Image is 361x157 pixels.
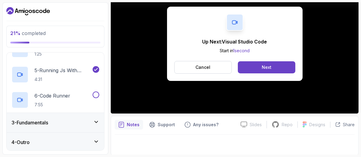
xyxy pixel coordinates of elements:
[174,61,232,74] button: Cancel
[115,120,143,130] button: notes button
[11,91,99,108] button: 6-Code Runner7:55
[262,64,271,70] div: Next
[158,122,175,128] p: Support
[250,122,262,128] p: Slides
[282,122,293,128] p: Repo
[127,122,139,128] p: Notes
[195,64,210,70] p: Cancel
[181,120,222,130] button: Feedback button
[238,61,295,73] button: Next
[34,67,91,74] p: 5 - Running Js With Using Node
[11,66,99,83] button: 5-Running Js With Using Node4:31
[330,122,355,128] button: Share
[202,38,267,45] p: Up Next: Visual Studio Code
[146,120,179,130] button: Support button
[6,6,50,16] a: Dashboard
[10,30,46,36] span: completed
[34,102,70,108] p: 7:55
[202,48,267,54] p: Start in
[343,122,355,128] p: Share
[193,122,218,128] p: Any issues?
[34,92,70,99] p: 6 - Code Runner
[34,76,91,82] p: 4:31
[10,30,21,36] span: 21 %
[11,139,30,146] h3: 4 - Outro
[309,122,325,128] p: Designs
[233,48,250,53] span: 1 second
[7,133,104,152] button: 4-Outro
[11,119,48,126] h3: 3 - Fundamentals
[7,113,104,132] button: 3-Fundamentals
[34,51,56,57] p: 1:25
